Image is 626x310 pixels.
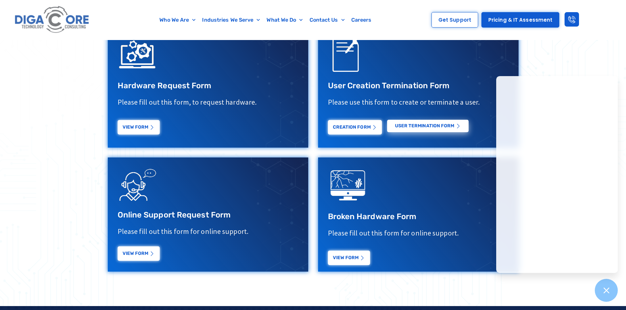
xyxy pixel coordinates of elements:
[328,120,382,134] a: Creation Form
[431,12,478,28] a: Get Support
[328,166,367,205] img: digacore technology consulting
[496,76,618,273] iframe: Chatgenie Messenger
[306,12,348,28] a: Contact Us
[118,164,157,203] img: Support Request Icon
[395,124,454,128] span: USER Termination Form
[118,81,298,91] h3: Hardware Request Form
[118,246,160,261] a: View Form
[118,120,160,134] a: View Form
[328,81,509,91] h3: User Creation Termination Form
[348,12,375,28] a: Careers
[328,97,509,107] p: Please use this form to create or terminate a user.
[156,12,199,28] a: Who We Are
[488,17,552,22] span: Pricing & IT Assessment
[118,227,298,236] p: Please fill out this form for online support.
[118,210,298,220] h3: Online Support Request Form
[123,12,408,28] nav: Menu
[13,3,92,36] img: Digacore logo 1
[438,17,471,22] span: Get Support
[328,35,367,74] img: Support Request Icon
[118,35,157,74] img: IT Support Icon
[263,12,306,28] a: What We Do
[328,251,370,265] a: View Form
[387,120,469,132] a: USER Termination Form
[199,12,263,28] a: Industries We Serve
[118,97,298,107] p: Please fill out this form, to request hardware.
[481,12,559,28] a: Pricing & IT Assessment
[328,228,509,238] p: Please fill out this form for online support.
[328,212,509,222] h3: Broken Hardware Form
